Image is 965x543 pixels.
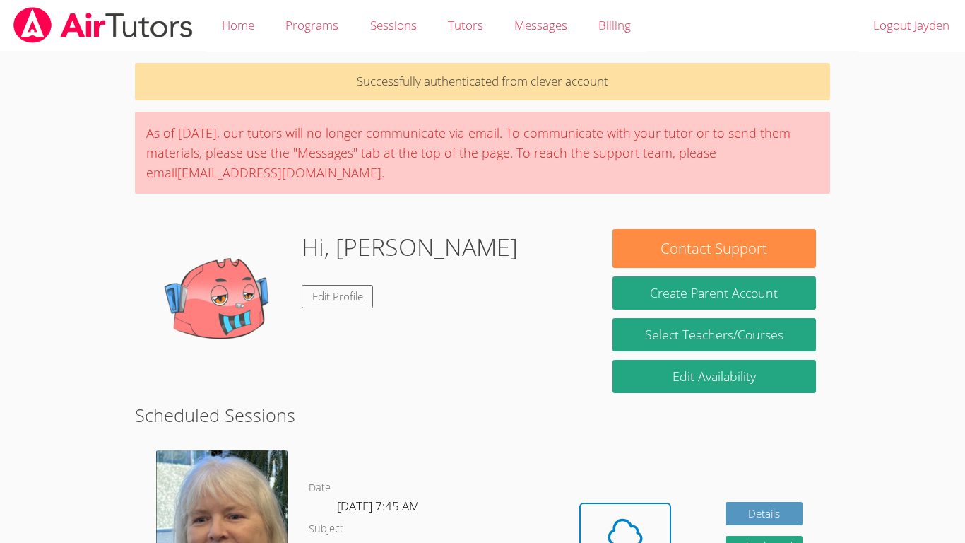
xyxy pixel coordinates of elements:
img: airtutors_banner-c4298cdbf04f3fff15de1276eac7730deb9818008684d7c2e4769d2f7ddbe033.png [12,7,194,43]
a: Edit Availability [612,360,816,393]
a: Details [726,502,803,525]
h1: Hi, [PERSON_NAME] [302,229,518,265]
img: default.png [149,229,290,370]
button: Create Parent Account [612,276,816,310]
p: Successfully authenticated from clever account [135,63,830,100]
div: As of [DATE], our tutors will no longer communicate via email. To communicate with your tutor or ... [135,112,830,194]
h2: Scheduled Sessions [135,402,830,428]
a: Edit Profile [302,285,374,308]
button: Contact Support [612,229,816,268]
span: [DATE] 7:45 AM [337,498,420,514]
span: Messages [514,17,567,33]
dt: Date [309,479,331,497]
dt: Subject [309,520,343,538]
a: Select Teachers/Courses [612,318,816,351]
